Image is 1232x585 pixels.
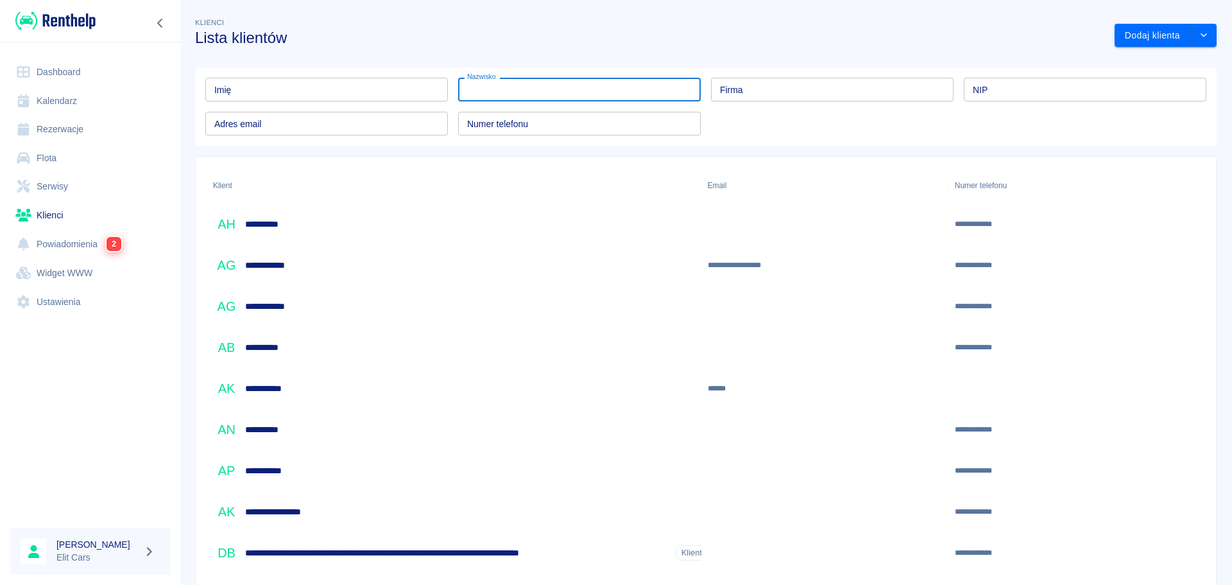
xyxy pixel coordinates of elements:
[207,168,701,204] div: Klient
[213,375,240,402] div: AK
[955,168,1007,204] div: Numer telefonu
[10,288,170,317] a: Ustawienia
[213,498,240,525] div: AK
[151,15,170,31] button: Zwiń nawigację
[701,168,948,204] div: Email
[10,58,170,87] a: Dashboard
[213,539,240,566] div: DB
[10,229,170,259] a: Powiadomienia2
[10,172,170,201] a: Serwisy
[10,115,170,144] a: Rezerwacje
[10,201,170,230] a: Klienci
[948,168,1195,204] div: Numer telefonu
[213,457,240,484] div: AP
[676,547,738,559] span: Klient firmowy
[56,551,139,564] p: Elit Cars
[1191,24,1217,48] button: drop-down
[195,19,224,26] span: Klienci
[15,10,96,31] img: Renthelp logo
[10,259,170,288] a: Widget WWW
[467,72,496,82] label: Nazwisko
[195,29,1104,47] h3: Lista klientów
[56,538,139,551] h6: [PERSON_NAME]
[10,10,96,31] a: Renthelp logo
[213,293,240,320] div: AG
[1115,24,1191,48] button: Dodaj klienta
[10,144,170,173] a: Flota
[213,334,240,361] div: AB
[213,211,240,238] div: AH
[213,252,240,279] div: AG
[10,87,170,116] a: Kalendarz
[107,237,121,251] span: 2
[213,168,232,204] div: Klient
[708,168,727,204] div: Email
[213,416,240,443] div: AN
